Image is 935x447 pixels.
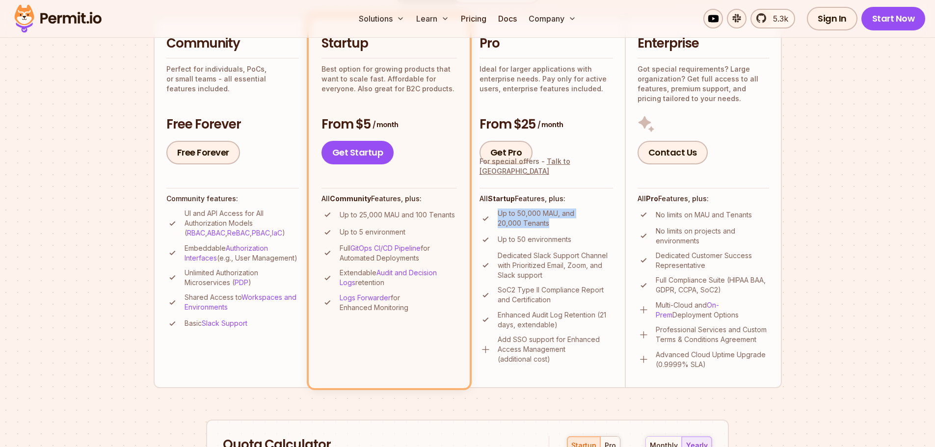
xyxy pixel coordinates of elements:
p: Up to 50 environments [498,235,571,244]
a: RBAC [187,229,205,237]
p: Basic [185,318,247,328]
p: Up to 50,000 MAU, and 20,000 Tenants [498,209,613,228]
p: Up to 5 environment [340,227,405,237]
p: Unlimited Authorization Microservices ( ) [185,268,299,288]
p: Perfect for individuals, PoCs, or small teams - all essential features included. [166,64,299,94]
a: PDP [235,278,248,287]
button: Company [525,9,580,28]
a: Free Forever [166,141,240,164]
a: Authorization Interfaces [185,244,268,262]
h2: Community [166,35,299,53]
a: Get Startup [321,141,394,164]
p: Enhanced Audit Log Retention (21 days, extendable) [498,310,613,330]
div: For special offers - [480,157,613,176]
a: IaC [272,229,282,237]
p: Full for Automated Deployments [340,243,457,263]
p: Advanced Cloud Uptime Upgrade (0.9999% SLA) [656,350,769,369]
button: Learn [412,9,453,28]
p: Dedicated Slack Support Channel with Prioritized Email, Zoom, and Slack support [498,251,613,280]
strong: Startup [488,194,515,203]
a: Audit and Decision Logs [340,268,437,287]
p: for Enhanced Monitoring [340,293,457,313]
span: / month [373,120,398,130]
h4: Community features: [166,194,299,204]
h3: From $5 [321,116,457,133]
a: ABAC [207,229,225,237]
a: Get Pro [480,141,533,164]
h4: All Features, plus: [638,194,769,204]
a: ReBAC [227,229,250,237]
h2: Startup [321,35,457,53]
p: Full Compliance Suite (HIPAA BAA, GDPR, CCPA, SoC2) [656,275,769,295]
p: Ideal for larger applications with enterprise needs. Pay only for active users, enterprise featur... [480,64,613,94]
p: No limits on projects and environments [656,226,769,246]
p: Dedicated Customer Success Representative [656,251,769,270]
h3: From $25 [480,116,613,133]
img: Permit logo [10,2,106,35]
a: 5.3k [750,9,795,28]
a: Logs Forwarder [340,293,391,302]
strong: Community [330,194,371,203]
a: Pricing [457,9,490,28]
h4: All Features, plus: [480,194,613,204]
p: SoC2 Type II Compliance Report and Certification [498,285,613,305]
p: Got special requirements? Large organization? Get full access to all features, premium support, a... [638,64,769,104]
h2: Pro [480,35,613,53]
p: Up to 25,000 MAU and 100 Tenants [340,210,455,220]
a: Start Now [861,7,926,30]
button: Solutions [355,9,408,28]
a: Sign In [807,7,857,30]
h3: Free Forever [166,116,299,133]
p: Embeddable (e.g., User Management) [185,243,299,263]
span: 5.3k [767,13,788,25]
span: / month [537,120,563,130]
h2: Enterprise [638,35,769,53]
p: Extendable retention [340,268,457,288]
a: PBAC [252,229,270,237]
p: Professional Services and Custom Terms & Conditions Agreement [656,325,769,344]
a: Slack Support [202,319,247,327]
a: Docs [494,9,521,28]
p: Shared Access to [185,292,299,312]
p: No limits on MAU and Tenants [656,210,752,220]
a: Contact Us [638,141,708,164]
p: Multi-Cloud and Deployment Options [656,300,769,320]
a: On-Prem [656,301,719,319]
h4: All Features, plus: [321,194,457,204]
p: UI and API Access for All Authorization Models ( , , , , ) [185,209,299,238]
p: Best option for growing products that want to scale fast. Affordable for everyone. Also great for... [321,64,457,94]
strong: Pro [646,194,658,203]
p: Add SSO support for Enhanced Access Management (additional cost) [498,335,613,364]
a: GitOps CI/CD Pipeline [350,244,421,252]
